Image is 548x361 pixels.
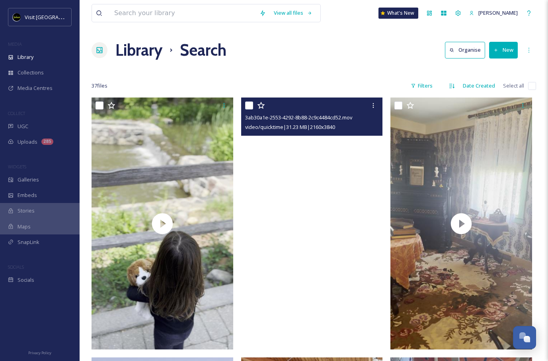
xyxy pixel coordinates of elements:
span: video/quicktime | 31.23 MB | 2160 x 3840 [245,123,335,131]
span: Library [18,53,33,61]
img: thumbnail [390,98,532,349]
span: SnapLink [18,238,39,246]
span: Media Centres [18,84,53,92]
input: Search your library [110,4,255,22]
a: Organise [445,42,489,58]
span: Maps [18,223,31,230]
div: 285 [41,139,53,145]
a: [PERSON_NAME] [465,5,522,21]
span: 37 file s [92,82,107,90]
span: Stories [18,207,35,215]
video: 3ab30a1e-2553-4292-8b88-2c9c4484cd52.mov [241,98,383,349]
span: Visit [GEOGRAPHIC_DATA] [25,13,86,21]
span: 3ab30a1e-2553-4292-8b88-2c9c4484cd52.mov [245,114,352,121]
span: Privacy Policy [28,350,51,355]
span: WIDGETS [8,164,26,170]
a: Library [115,38,162,62]
div: Filters [407,78,437,94]
a: Privacy Policy [28,347,51,357]
span: [PERSON_NAME] [478,9,518,16]
span: Embeds [18,191,37,199]
img: thumbnail [92,98,233,349]
button: New [489,42,518,58]
span: Socials [18,276,34,284]
span: COLLECT [8,110,25,116]
span: Select all [503,82,524,90]
button: Open Chat [513,326,536,349]
span: SOCIALS [8,264,24,270]
button: Organise [445,42,485,58]
div: Date Created [459,78,499,94]
img: VISIT%20DETROIT%20LOGO%20-%20BLACK%20BACKGROUND.png [13,13,21,21]
h1: Search [180,38,226,62]
span: UGC [18,123,28,130]
a: What's New [378,8,418,19]
span: Collections [18,69,44,76]
a: View all files [270,5,316,21]
span: Galleries [18,176,39,183]
span: MEDIA [8,41,22,47]
span: Uploads [18,138,37,146]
